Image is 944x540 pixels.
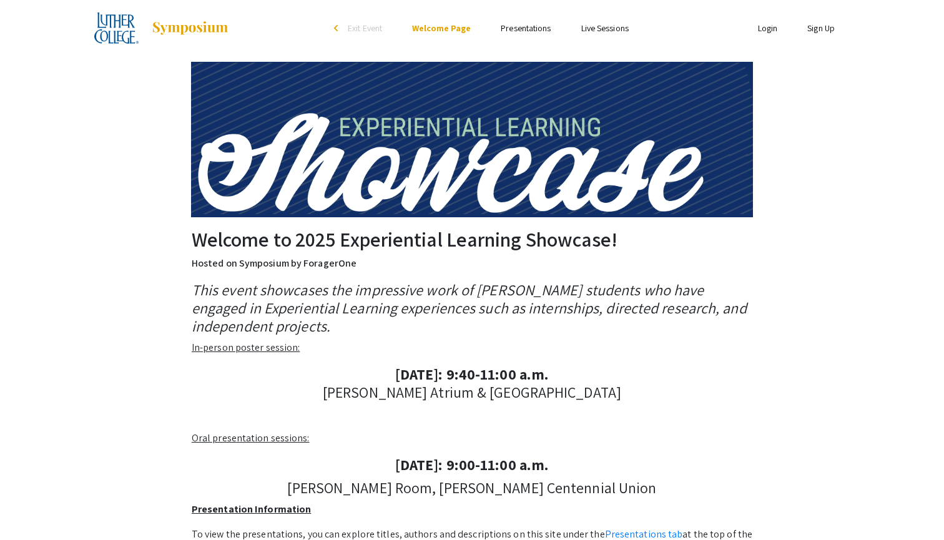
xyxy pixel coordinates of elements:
[192,431,310,444] u: Oral presentation sessions:
[581,22,629,34] a: Live Sessions
[151,21,229,36] img: Symposium by ForagerOne
[758,22,778,34] a: Login
[94,12,139,44] img: 2025 Experiential Learning Showcase
[412,22,471,34] a: Welcome Page
[191,62,753,217] img: 2025 Experiential Learning Showcase
[192,503,311,516] u: Presentation Information
[395,454,549,474] strong: [DATE]: 9:00-11:00 a.m.
[807,22,835,34] a: Sign Up
[192,365,752,401] h4: [PERSON_NAME] Atrium & [GEOGRAPHIC_DATA]
[94,12,229,44] a: 2025 Experiential Learning Showcase
[348,22,382,34] span: Exit Event
[192,280,747,336] em: This event showcases the impressive work of [PERSON_NAME] students who have engaged in Experienti...
[395,364,549,384] strong: [DATE]: 9:40-11:00 a.m.
[192,341,300,354] u: In-person poster session:
[192,256,752,271] p: Hosted on Symposium by ForagerOne
[192,227,752,251] h2: Welcome to 2025 Experiential Learning Showcase!
[192,479,752,497] h4: [PERSON_NAME] Room, [PERSON_NAME] Centennial Union
[501,22,551,34] a: Presentations
[334,24,342,32] div: arrow_back_ios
